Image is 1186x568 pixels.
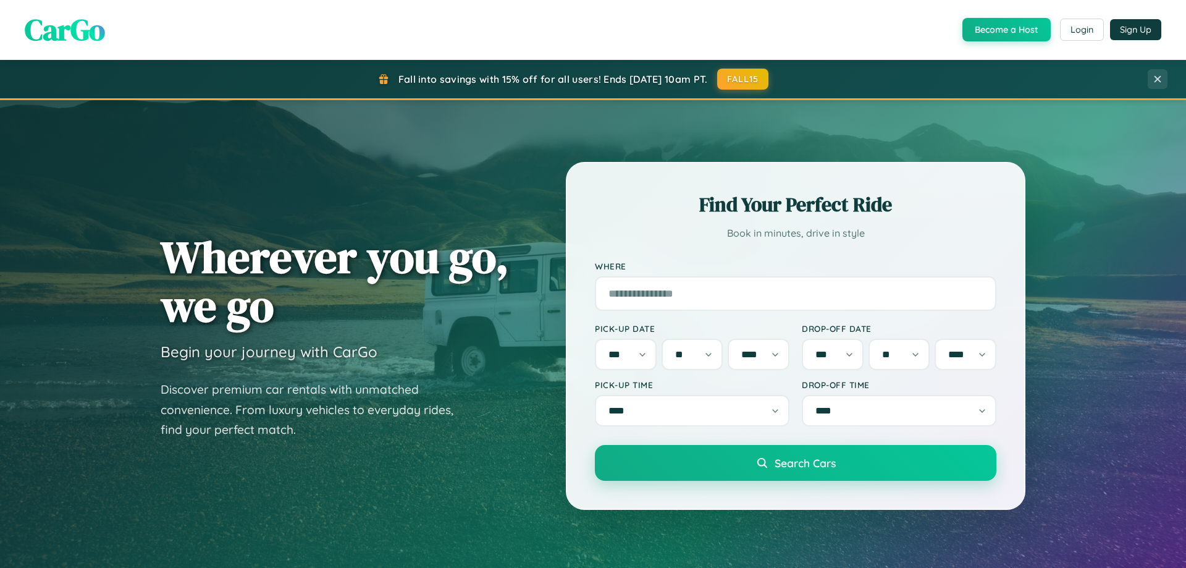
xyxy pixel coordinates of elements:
h1: Wherever you go, we go [161,232,509,330]
label: Pick-up Date [595,323,789,334]
button: Become a Host [962,18,1051,41]
label: Drop-off Time [802,379,996,390]
span: CarGo [25,9,105,50]
h2: Find Your Perfect Ride [595,191,996,218]
label: Drop-off Date [802,323,996,334]
button: Sign Up [1110,19,1161,40]
p: Discover premium car rentals with unmatched convenience. From luxury vehicles to everyday rides, ... [161,379,469,440]
span: Fall into savings with 15% off for all users! Ends [DATE] 10am PT. [398,73,708,85]
h3: Begin your journey with CarGo [161,342,377,361]
p: Book in minutes, drive in style [595,224,996,242]
span: Search Cars [775,456,836,470]
label: Pick-up Time [595,379,789,390]
label: Where [595,261,996,271]
button: FALL15 [717,69,769,90]
button: Login [1060,19,1104,41]
button: Search Cars [595,445,996,481]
